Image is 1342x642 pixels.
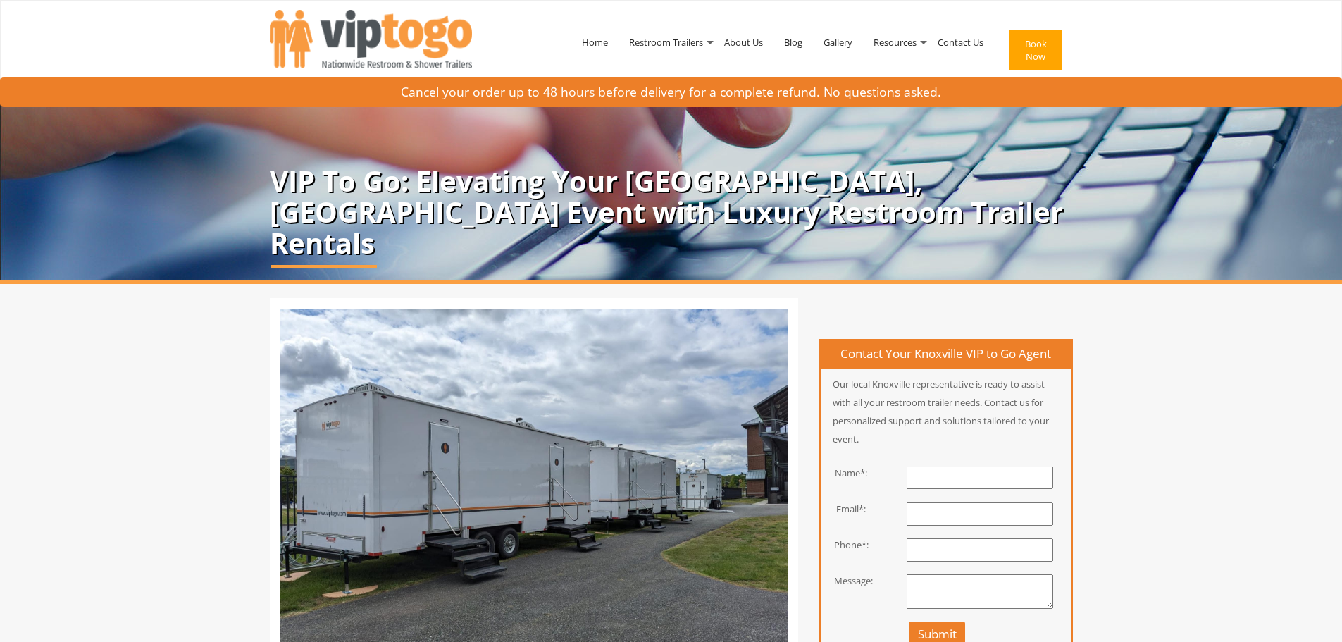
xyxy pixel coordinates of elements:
h4: Contact Your Knoxville VIP to Go Agent [821,340,1071,369]
a: Resources [863,6,927,79]
a: Book Now [994,6,1073,100]
div: Phone*: [810,538,878,552]
div: Email*: [810,502,878,516]
a: Contact Us [927,6,994,79]
img: VIPTOGO [270,10,472,68]
button: Book Now [1009,30,1062,70]
a: Home [571,6,619,79]
div: Message: [810,574,878,588]
a: About Us [714,6,773,79]
p: Our local Knoxville representative is ready to assist with all your restroom trailer needs. Conta... [821,375,1071,448]
a: Restroom Trailers [619,6,714,79]
div: Name*: [810,467,878,480]
a: Blog [773,6,813,79]
a: Gallery [813,6,863,79]
p: VIP To Go: Elevating Your [GEOGRAPHIC_DATA], [GEOGRAPHIC_DATA] Event with Luxury Restroom Trailer... [270,166,1073,259]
